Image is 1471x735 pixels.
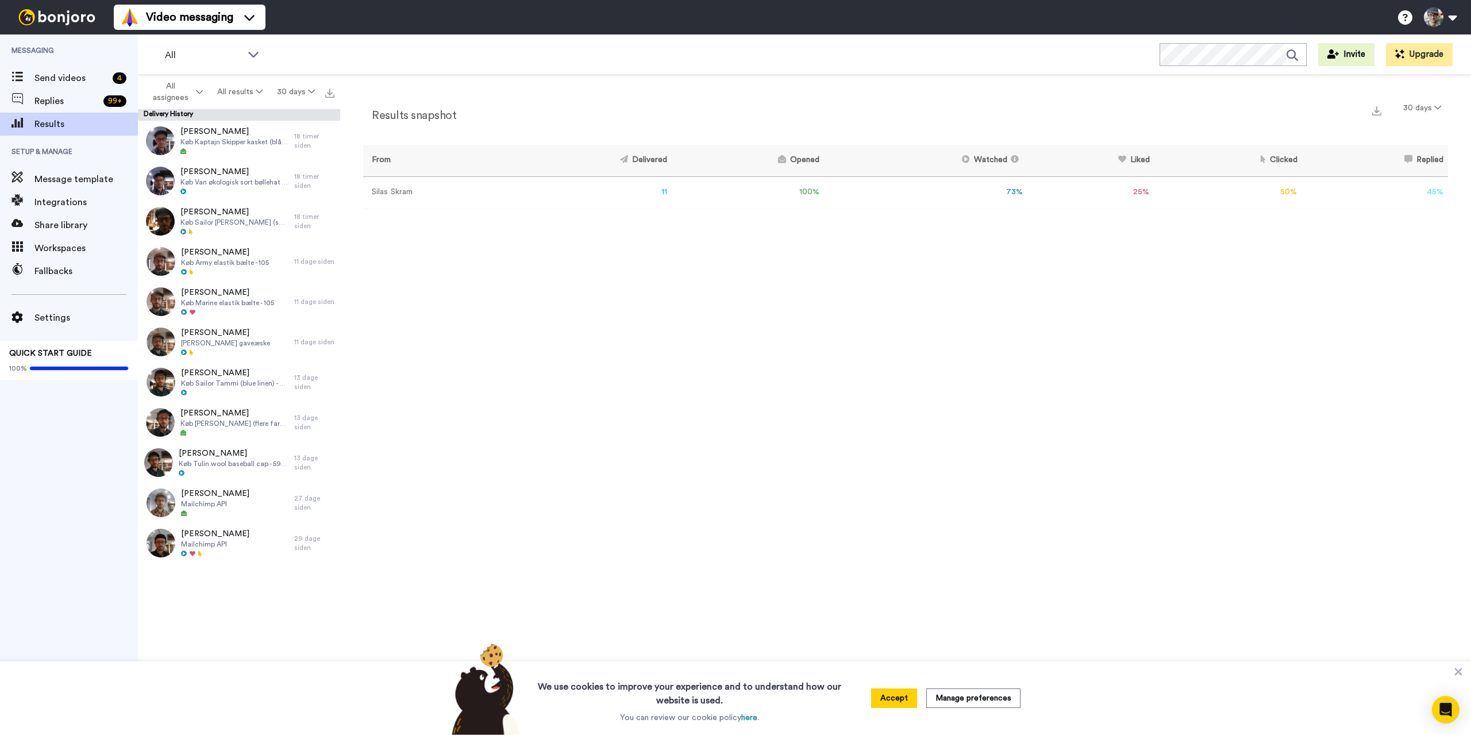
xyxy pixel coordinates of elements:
span: [PERSON_NAME] [181,287,274,298]
a: [PERSON_NAME]Køb Van økologisk sort bøllehat - 57 cm18 timer siden [138,161,340,201]
button: 30 days [1396,98,1448,118]
div: 13 dage siden [294,373,334,391]
td: 50 % [1154,176,1302,208]
h2: Results snapshot [363,109,456,122]
img: e37873cb-132b-480c-adb2-b52cad2d5ada-thumb.jpg [147,529,175,557]
button: Export a summary of each team member’s results that match this filter now. [1369,102,1385,118]
span: Workspaces [34,241,138,255]
div: 13 dage siden [294,413,334,432]
span: [PERSON_NAME] gaveæske [181,338,270,348]
span: Køb Army elastik bælte - 105 [181,258,269,267]
a: [PERSON_NAME]Køb Tulin wool baseball cap - 59 cm,[PERSON_NAME] - 59 cm,Corala baseball cap - 59 c... [138,442,340,483]
span: Køb Van økologisk sort bøllehat - 57 cm [180,178,288,187]
span: All assignees [147,80,194,103]
p: You can review our cookie policy . [620,712,759,724]
span: [PERSON_NAME] [179,448,288,459]
th: Watched [824,145,1027,176]
a: [PERSON_NAME]Køb [PERSON_NAME] (flere farver) - Marine blå13 dage siden [138,402,340,442]
a: [PERSON_NAME]Køb Sailor Tammi (blue linen) - 60 cm13 dage siden [138,362,340,402]
a: [PERSON_NAME]Køb Kaptajn Skipper kasket (blå uld) - 58 cm18 timer siden [138,121,340,161]
span: Replies [34,94,99,108]
img: e62cc051-e98d-4df8-b118-e35b244e6d8f-thumb.jpg [144,448,173,477]
span: Køb Marine elastik bælte - 105 [181,298,274,307]
div: 4 [113,72,126,84]
th: Clicked [1154,145,1302,176]
th: From [363,145,505,176]
span: Køb Kaptajn Skipper kasket (blå uld) - 58 cm [180,137,288,147]
img: 76cd7c9e-0ac4-4388-b2ab-928d6eea213c-thumb.jpg [147,247,175,276]
a: [PERSON_NAME]Mailchimp API29 dage siden [138,523,340,563]
span: [PERSON_NAME] [181,247,269,258]
th: Delivered [505,145,672,176]
img: export.svg [1372,106,1381,116]
img: 208d57ee-fbd9-44bc-aac5-e452b0a3d60a-thumb.jpg [147,287,175,316]
div: 27 dage siden [294,494,334,512]
a: [PERSON_NAME][PERSON_NAME] gaveæske11 dage siden [138,322,340,362]
span: Message template [34,172,138,186]
td: 25 % [1027,176,1154,208]
a: [PERSON_NAME]Køb Marine elastik bælte - 10511 dage siden [138,282,340,322]
span: All [165,48,242,62]
img: 6724232d-e99d-4eda-8005-3ea76515d391-thumb.jpg [146,207,175,236]
a: [PERSON_NAME]Køb Army elastik bælte - 10511 dage siden [138,241,340,282]
img: a858b69a-ceb0-43d7-817e-03e1a789ff2d-thumb.jpg [147,488,175,517]
div: 11 dage siden [294,257,334,266]
div: 13 dage siden [294,453,334,472]
div: 11 dage siden [294,337,334,347]
div: 18 timer siden [294,132,334,150]
img: bj-logo-header-white.svg [14,9,100,25]
a: here [741,714,757,722]
span: Køb Sailor Tammi (blue linen) - 60 cm [181,379,288,388]
th: Opened [672,145,824,176]
span: [PERSON_NAME] [180,407,288,419]
span: Køb [PERSON_NAME] (flere farver) - Marine blå [180,419,288,428]
img: bear-with-cookie.png [441,643,526,735]
span: Settings [34,311,138,325]
img: 9171cd09-b597-4167-875e-e8de1be3bf56-thumb.jpg [147,328,175,356]
span: [PERSON_NAME] [181,488,249,499]
span: Mailchimp API [181,499,249,509]
td: 11 [505,176,672,208]
img: b4f614bd-e71c-4360-a924-d847ee78fff9-thumb.jpg [147,368,175,397]
span: [PERSON_NAME] [180,166,288,178]
span: Køb Tulin wool baseball cap - 59 cm,[PERSON_NAME] - 59 cm,Corala baseball cap - 59 cm,Leñador Hun... [179,459,288,468]
a: [PERSON_NAME]Køb Sailor [PERSON_NAME] (sort uld) - 61 cm18 timer siden [138,201,340,241]
div: 99 + [103,95,126,107]
img: 9e85907f-dfbd-4dcd-9983-299316b276ce-thumb.jpg [146,167,175,195]
span: Køb Sailor [PERSON_NAME] (sort uld) - 61 cm [180,218,288,227]
button: Upgrade [1386,43,1453,66]
td: Silas Skram [363,176,505,208]
div: 18 timer siden [294,172,334,190]
span: Share library [34,218,138,232]
th: Replied [1302,145,1448,176]
td: 73 % [824,176,1027,208]
div: 18 timer siden [294,212,334,230]
img: 5bdd104c-53e3-40f7-b886-98451673605a-thumb.jpg [146,408,175,437]
button: Manage preferences [926,688,1021,708]
span: [PERSON_NAME] [180,126,288,137]
button: All assignees [140,76,210,108]
img: export.svg [325,88,334,98]
div: Delivery History [138,109,340,121]
img: c0147193-38a7-4322-806c-7fba0b7e8ebf-thumb.jpg [146,126,175,155]
span: [PERSON_NAME] [181,528,249,540]
a: [PERSON_NAME]Mailchimp API27 dage siden [138,483,340,523]
div: 29 dage siden [294,534,334,552]
h3: We use cookies to improve your experience and to understand how our website is used. [526,673,853,707]
span: Integrations [34,195,138,209]
button: Accept [871,688,917,708]
div: Open Intercom Messenger [1432,696,1460,724]
span: Fallbacks [34,264,138,278]
span: 100% [9,364,27,373]
button: Invite [1318,43,1374,66]
td: 100 % [672,176,824,208]
span: Send videos [34,71,108,85]
img: vm-color.svg [121,8,139,26]
button: All results [210,82,270,102]
span: [PERSON_NAME] [181,367,288,379]
td: 45 % [1302,176,1448,208]
span: [PERSON_NAME] [180,206,288,218]
span: [PERSON_NAME] [181,327,270,338]
span: Mailchimp API [181,540,249,549]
